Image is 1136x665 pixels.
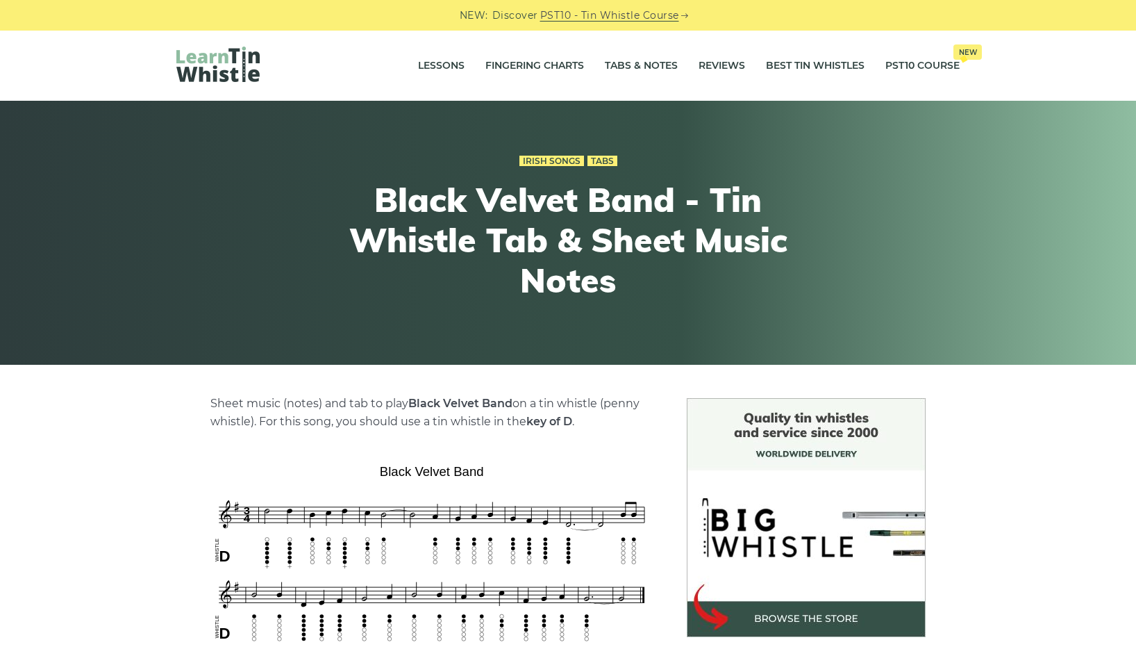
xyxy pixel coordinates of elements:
[687,398,926,637] img: BigWhistle Tin Whistle Store
[176,47,260,82] img: LearnTinWhistle.com
[699,49,745,83] a: Reviews
[519,156,584,167] a: Irish Songs
[210,459,653,650] img: Black Velvet Band Tin Whistle Tab & Sheet Music
[766,49,864,83] a: Best Tin Whistles
[408,397,512,410] strong: Black Velvet Band
[885,49,960,83] a: PST10 CourseNew
[210,395,653,431] p: Sheet music (notes) and tab to play on a tin whistle (penny whistle). For this song, you should u...
[953,44,982,60] span: New
[526,415,572,428] strong: key of D
[485,49,584,83] a: Fingering Charts
[605,49,678,83] a: Tabs & Notes
[418,49,465,83] a: Lessons
[312,180,824,300] h1: Black Velvet Band - Tin Whistle Tab & Sheet Music Notes
[587,156,617,167] a: Tabs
